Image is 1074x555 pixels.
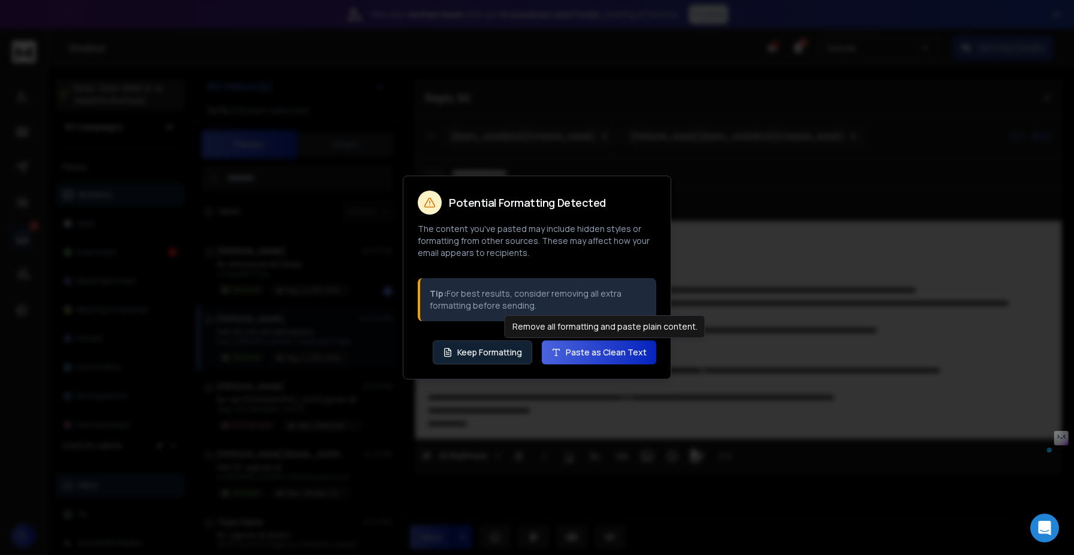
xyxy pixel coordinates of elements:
[430,288,647,312] p: For best results, consider removing all extra formatting before sending.
[542,340,656,364] button: Paste as Clean Text
[433,340,532,364] button: Keep Formatting
[430,288,447,299] strong: Tip:
[449,197,606,208] h2: Potential Formatting Detected
[505,315,705,338] div: Remove all formatting and paste plain content.
[1030,514,1059,542] div: Open Intercom Messenger
[418,223,656,259] p: The content you've pasted may include hidden styles or formatting from other sources. These may a...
